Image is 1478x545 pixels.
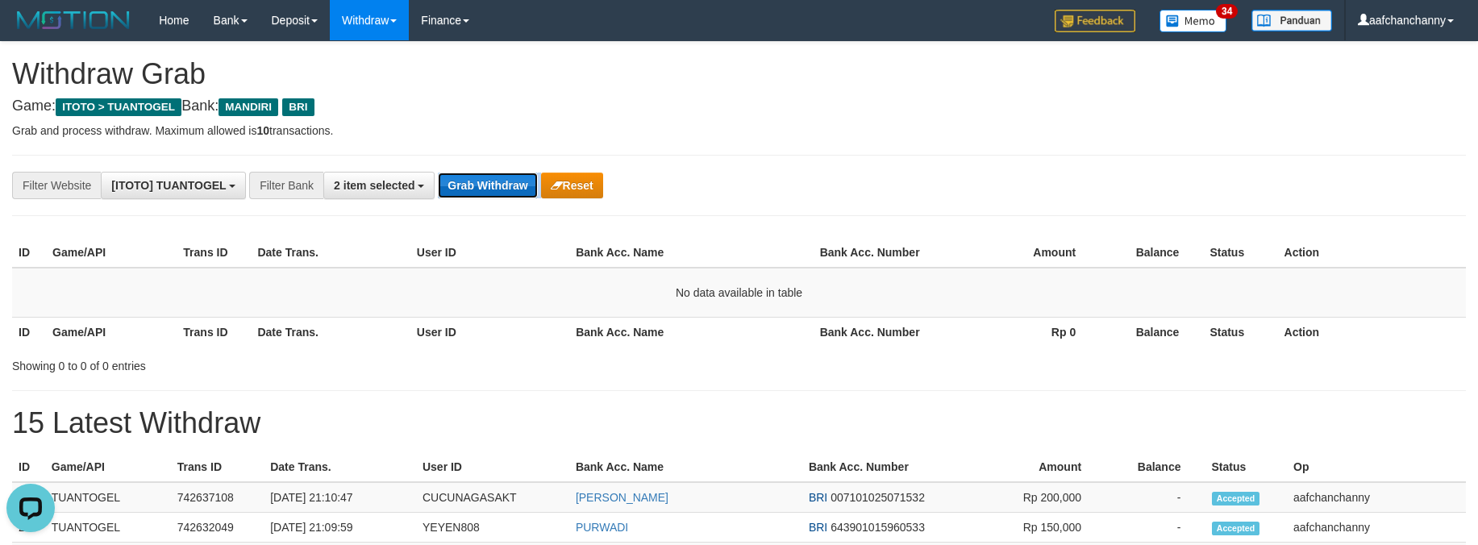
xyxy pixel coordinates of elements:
th: Bank Acc. Number [814,317,944,347]
th: Status [1203,238,1277,268]
img: Feedback.jpg [1055,10,1135,32]
td: [DATE] 21:10:47 [264,482,416,513]
th: Bank Acc. Number [814,238,944,268]
span: 34 [1216,4,1238,19]
td: Rp 150,000 [957,513,1105,543]
th: Date Trans. [264,452,416,482]
th: Trans ID [177,317,251,347]
td: TUANTOGEL [45,482,171,513]
button: Reset [541,173,603,198]
a: [PERSON_NAME] [576,491,668,504]
th: Date Trans. [251,238,410,268]
th: Rp 0 [944,317,1100,347]
span: BRI [809,521,827,534]
th: Bank Acc. Name [569,452,802,482]
td: 742637108 [171,482,264,513]
button: Grab Withdraw [438,173,537,198]
th: ID [12,452,45,482]
td: CUCUNAGASAKT [416,482,569,513]
div: Filter Website [12,172,101,199]
span: BRI [809,491,827,504]
td: [DATE] 21:09:59 [264,513,416,543]
th: Bank Acc. Number [802,452,957,482]
button: 2 item selected [323,172,435,199]
th: Bank Acc. Name [569,317,814,347]
div: Filter Bank [249,172,323,199]
th: User ID [410,317,569,347]
span: [ITOTO] TUANTOGEL [111,179,226,192]
h1: 15 Latest Withdraw [12,407,1466,439]
span: ITOTO > TUANTOGEL [56,98,181,116]
th: User ID [416,452,569,482]
td: aafchanchanny [1287,513,1466,543]
th: Op [1287,452,1466,482]
th: Action [1278,317,1466,347]
img: panduan.png [1251,10,1332,31]
span: BRI [282,98,314,116]
td: 742632049 [171,513,264,543]
th: Trans ID [171,452,264,482]
th: Amount [944,238,1100,268]
span: Copy 007101025071532 to clipboard [831,491,925,504]
td: - [1105,513,1205,543]
th: Bank Acc. Name [569,238,814,268]
th: Game/API [45,452,171,482]
th: Trans ID [177,238,251,268]
td: aafchanchanny [1287,482,1466,513]
a: PURWADI [576,521,628,534]
th: User ID [410,238,569,268]
strong: 10 [256,124,269,137]
span: Accepted [1212,522,1260,535]
span: 2 item selected [334,179,414,192]
h4: Game: Bank: [12,98,1466,114]
th: ID [12,317,46,347]
img: Button%20Memo.svg [1160,10,1227,32]
div: Showing 0 to 0 of 0 entries [12,352,604,374]
th: Status [1205,452,1288,482]
h1: Withdraw Grab [12,58,1466,90]
th: Date Trans. [251,317,410,347]
p: Grab and process withdraw. Maximum allowed is transactions. [12,123,1466,139]
span: Accepted [1212,492,1260,505]
td: YEYEN808 [416,513,569,543]
span: MANDIRI [219,98,278,116]
th: Amount [957,452,1105,482]
td: TUANTOGEL [45,513,171,543]
img: MOTION_logo.png [12,8,135,32]
button: Open LiveChat chat widget [6,6,55,55]
span: Copy 643901015960533 to clipboard [831,521,925,534]
th: Game/API [46,238,177,268]
th: ID [12,238,46,268]
td: - [1105,482,1205,513]
th: Game/API [46,317,177,347]
th: Status [1203,317,1277,347]
td: Rp 200,000 [957,482,1105,513]
td: No data available in table [12,268,1466,318]
th: Action [1278,238,1466,268]
th: Balance [1100,238,1203,268]
th: Balance [1100,317,1203,347]
button: [ITOTO] TUANTOGEL [101,172,246,199]
th: Balance [1105,452,1205,482]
